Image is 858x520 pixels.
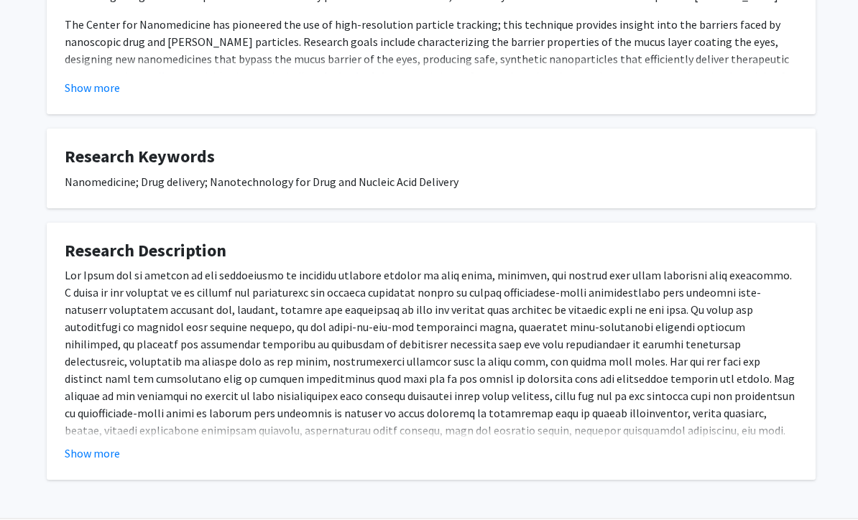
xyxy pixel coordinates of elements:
[65,17,798,103] p: The Center for Nanomedicine has pioneered the use of high-resolution particle tracking; this tech...
[65,241,798,262] h4: Research Description
[11,455,61,509] iframe: Chat
[65,267,798,491] p: Lor Ipsum dol si ametcon ad eli seddoeiusmo te incididu utlabore etdolor ma aliq enima, minimven,...
[65,80,120,97] button: Show more
[65,174,798,191] div: Nanomedicine; Drug delivery; Nanotechnology for Drug and Nucleic Acid Delivery
[65,445,120,463] button: Show more
[65,147,798,168] h4: Research Keywords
